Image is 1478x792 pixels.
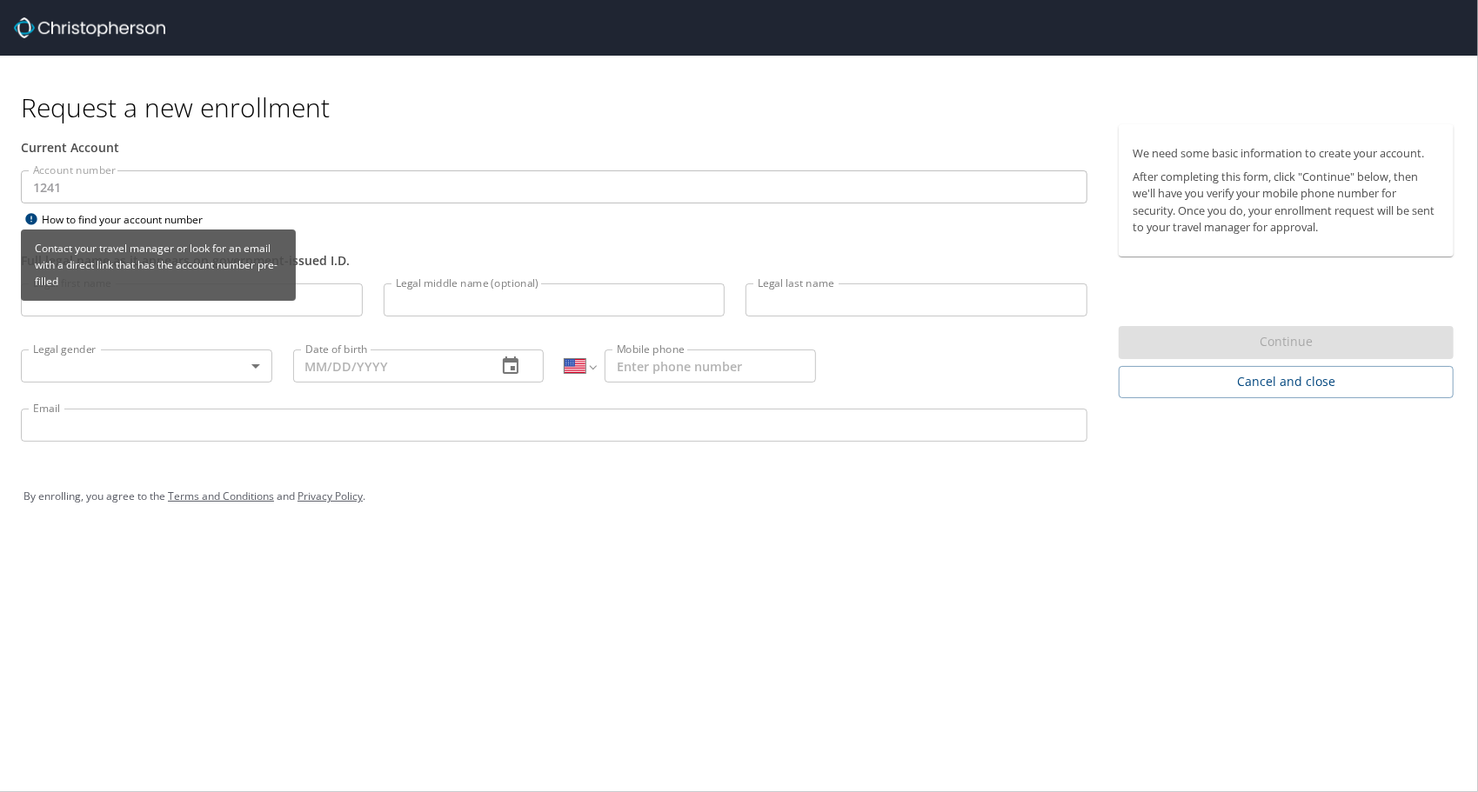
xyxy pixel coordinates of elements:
[14,17,165,38] img: cbt logo
[168,489,274,503] a: Terms and Conditions
[298,489,363,503] a: Privacy Policy
[23,475,1455,518] div: By enrolling, you agree to the and .
[21,209,238,230] div: How to find your account number
[21,90,1468,124] h1: Request a new enrollment
[1119,366,1454,398] button: Cancel and close
[28,233,289,297] p: Contact your travel manager or look for an email with a direct link that has the account number p...
[21,138,1087,156] div: Current Account
[1133,145,1440,162] p: We need some basic information to create your account.
[21,251,1087,270] div: Full legal name as it appears on government-issued I.D.
[1133,169,1440,236] p: After completing this form, click "Continue" below, then we'll have you verify your mobile phone ...
[1133,371,1440,393] span: Cancel and close
[293,349,484,383] input: MM/DD/YYYY
[605,349,816,383] input: Enter phone number
[21,349,272,383] div: ​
